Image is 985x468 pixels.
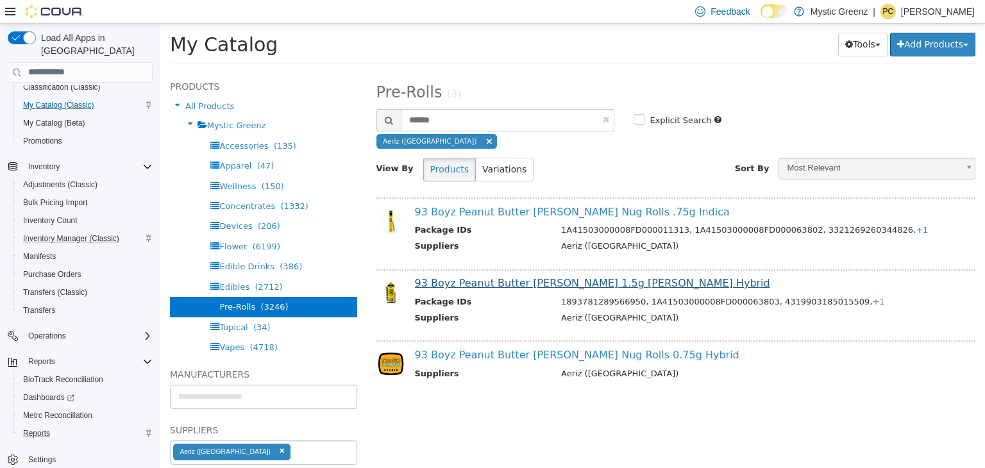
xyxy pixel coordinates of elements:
span: My Catalog (Beta) [18,115,153,131]
a: Purchase Orders [18,267,87,282]
button: Transfers (Classic) [13,283,158,301]
th: Suppliers [255,288,392,304]
span: Most Relevant [619,135,798,155]
span: (4718) [90,319,117,328]
button: Classification (Classic) [13,78,158,96]
a: Reports [18,426,55,441]
span: My Catalog (Beta) [23,118,85,128]
span: (1332) [121,178,148,187]
span: Inventory Count [18,213,153,228]
button: Inventory Manager (Classic) [13,230,158,247]
span: (386) [119,238,142,247]
button: Bulk Pricing Import [13,194,158,212]
button: Reports [23,354,60,369]
span: Topical [59,299,87,308]
a: Dashboards [18,390,80,405]
div: Phillip Coleman [880,4,896,19]
button: Adjustments (Classic) [13,176,158,194]
img: 150 [216,326,245,355]
span: Inventory Manager (Classic) [23,233,119,244]
span: Promotions [18,133,153,149]
a: 93 Boyz Peanut Butter [PERSON_NAME] Nug Rolls .75g Indica [255,182,569,194]
span: Inventory [23,159,153,174]
span: Transfers [18,303,153,318]
a: My Catalog (Classic) [18,97,99,113]
p: | [873,4,875,19]
a: Adjustments (Classic) [18,177,103,192]
button: Operations [3,327,158,345]
button: Reports [3,353,158,371]
span: Purchase Orders [18,267,153,282]
span: Vapes [59,319,84,328]
small: (3) [287,65,301,76]
span: Transfers [23,305,55,315]
span: Settings [28,455,56,465]
a: BioTrack Reconciliation [18,372,108,387]
img: 150 [216,255,245,283]
span: Metrc Reconciliation [23,410,92,421]
span: 1A41503000008FD000011313, 1A41503000008FD000063802, 3321269260344826, [401,201,768,211]
span: Adjustments (Classic) [18,177,153,192]
img: Cova [26,5,83,18]
button: Tools [678,9,727,33]
span: Mystic Greenz [47,97,106,106]
span: (206) [97,197,120,207]
span: Pre-Rolls [216,60,282,78]
span: (150) [101,158,124,167]
span: (3246) [100,278,128,288]
button: Variations [315,134,373,158]
span: (47) [97,137,114,147]
span: (34) [93,299,110,308]
button: Products [263,134,316,158]
span: PC [883,4,894,19]
span: My Catalog [10,10,117,32]
button: Purchase Orders [13,265,158,283]
a: Transfers (Classic) [18,285,92,300]
span: Dashboards [18,390,153,405]
button: My Catalog (Classic) [13,96,158,114]
button: Inventory [3,158,158,176]
span: Devices [59,197,92,207]
th: Suppliers [255,344,392,360]
span: BioTrack Reconciliation [23,374,103,385]
p: Mystic Greenz [811,4,868,19]
span: Sort By [575,140,609,149]
button: Metrc Reconciliation [13,406,158,424]
span: Apparel [59,137,91,147]
span: (2712) [94,258,122,268]
a: Inventory Manager (Classic) [18,231,124,246]
button: Operations [23,328,71,344]
span: Flower [59,218,87,228]
span: Reports [28,356,55,367]
button: Add Products [730,9,815,33]
span: Aeriz ([GEOGRAPHIC_DATA]) [223,113,317,121]
span: Reports [23,354,153,369]
div: Aeriz ([GEOGRAPHIC_DATA]) [19,424,110,432]
span: Concentrates [59,178,115,187]
a: Classification (Classic) [18,79,106,95]
button: Inventory [23,159,65,174]
th: Suppliers [255,216,392,232]
th: Package IDs [255,200,392,216]
span: Dashboards [23,392,74,403]
span: Feedback [711,5,750,18]
button: Inventory Count [13,212,158,230]
span: 1893781289566950, 1A41503000008FD000063803, 4319903185015509, [401,273,725,283]
span: Operations [23,328,153,344]
span: Promotions [23,136,62,146]
span: My Catalog (Classic) [18,97,153,113]
span: Bulk Pricing Import [18,195,153,210]
span: Adjustments (Classic) [23,180,97,190]
button: Manifests [13,247,158,265]
span: Load All Apps in [GEOGRAPHIC_DATA] [36,31,153,57]
a: Promotions [18,133,67,149]
span: Accessories [59,117,108,127]
button: Promotions [13,132,158,150]
span: Classification (Classic) [18,79,153,95]
span: Classification (Classic) [23,82,101,92]
span: All Products [25,78,74,87]
button: Reports [13,424,158,442]
td: Aeriz ([GEOGRAPHIC_DATA]) [391,288,802,304]
h5: Suppliers [10,399,197,414]
span: My Catalog (Classic) [23,100,94,110]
